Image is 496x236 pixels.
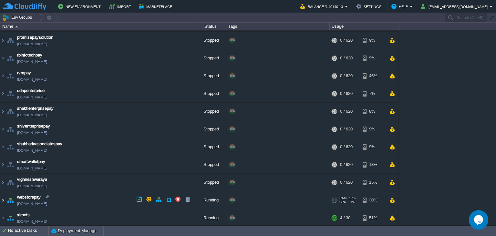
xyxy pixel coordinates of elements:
[0,67,5,85] img: AMDAwAAAACH5BAEAAAAALAAAAAABAAEAAAICRAEAOw==
[17,183,47,189] a: [DOMAIN_NAME]
[17,176,47,183] a: vighneshwaraya
[349,196,356,200] span: 17%
[340,85,353,102] div: 0 / 620
[17,200,47,207] a: [DOMAIN_NAME]
[194,156,226,173] div: Stopped
[17,70,31,76] a: rvmpay
[17,218,47,225] a: [DOMAIN_NAME]
[17,123,50,129] a: shiventerprisepay
[356,3,383,10] button: Settings
[194,85,226,102] div: Stopped
[363,191,384,209] div: 30%
[6,174,15,191] img: AMDAwAAAACH5BAEAAAAALAAAAAABAAEAAAICRAEAOw==
[340,103,353,120] div: 0 / 620
[0,191,5,209] img: AMDAwAAAACH5BAEAAAAALAAAAAABAAEAAAICRAEAOw==
[0,156,5,173] img: AMDAwAAAACH5BAEAAAAALAAAAAABAAEAAAICRAEAOw==
[0,103,5,120] img: AMDAwAAAACH5BAEAAAAALAAAAAABAAEAAAICRAEAOw==
[421,3,490,10] button: [EMAIL_ADDRESS][DOMAIN_NAME]
[17,105,54,112] a: shaktienterprisepay
[194,32,226,49] div: Stopped
[2,3,46,11] img: CloudJiffy
[17,212,30,218] a: xlroots
[17,52,42,58] a: rbinfotechpay
[0,120,5,138] img: AMDAwAAAACH5BAEAAAAALAAAAAABAAEAAAICRAEAOw==
[6,67,15,85] img: AMDAwAAAACH5BAEAAAAALAAAAAABAAEAAAICRAEAOw==
[194,174,226,191] div: Stopped
[58,3,103,10] button: New Environment
[17,94,47,100] a: [DOMAIN_NAME]
[340,209,350,227] div: 4 / 30
[6,138,15,156] img: AMDAwAAAACH5BAEAAAAALAAAAAABAAEAAAICRAEAOw==
[340,67,353,85] div: 0 / 620
[17,129,47,136] a: [DOMAIN_NAME]
[1,23,194,30] div: Name
[17,87,45,94] a: sdnpenterprise
[363,138,384,156] div: 9%
[0,174,5,191] img: AMDAwAAAACH5BAEAAAAALAAAAAABAAEAAAICRAEAOw==
[363,103,384,120] div: 8%
[363,174,384,191] div: 15%
[17,58,47,65] a: [DOMAIN_NAME]
[391,3,410,10] button: Help
[8,226,48,236] div: No active tasks
[17,141,62,147] a: shubhadaassociatespay
[340,120,353,138] div: 0 / 620
[17,147,47,154] a: [DOMAIN_NAME]
[109,3,133,10] button: Import
[17,194,41,200] a: webstorepay
[300,3,345,10] button: Balance ₹-40140.13
[194,23,226,30] div: Status
[194,191,226,209] div: Running
[340,174,353,191] div: 0 / 620
[17,159,45,165] span: smartwalletpay
[51,228,98,234] button: Deployment Manager
[17,165,47,171] a: [DOMAIN_NAME]
[349,200,355,204] span: 1%
[17,34,53,41] a: promisepaysolution
[194,67,226,85] div: Stopped
[15,26,18,27] img: AMDAwAAAACH5BAEAAAAALAAAAAABAAEAAAICRAEAOw==
[6,85,15,102] img: AMDAwAAAACH5BAEAAAAALAAAAAABAAEAAAICRAEAOw==
[17,76,47,83] a: [DOMAIN_NAME]
[6,49,15,67] img: AMDAwAAAACH5BAEAAAAALAAAAAABAAEAAAICRAEAOw==
[363,209,384,227] div: 51%
[17,41,47,47] a: [DOMAIN_NAME]
[363,49,384,67] div: 9%
[469,210,490,230] iframe: chat widget
[363,85,384,102] div: 7%
[363,156,384,173] div: 13%
[340,138,353,156] div: 0 / 620
[6,156,15,173] img: AMDAwAAAACH5BAEAAAAALAAAAAABAAEAAAICRAEAOw==
[6,103,15,120] img: AMDAwAAAACH5BAEAAAAALAAAAAABAAEAAAICRAEAOw==
[6,209,15,227] img: AMDAwAAAACH5BAEAAAAALAAAAAABAAEAAAICRAEAOw==
[363,120,384,138] div: 9%
[340,32,353,49] div: 0 / 620
[0,32,5,49] img: AMDAwAAAACH5BAEAAAAALAAAAAABAAEAAAICRAEAOw==
[2,13,34,22] button: Env Groups
[340,156,353,173] div: 0 / 620
[194,49,226,67] div: Stopped
[194,138,226,156] div: Stopped
[363,32,384,49] div: 9%
[194,120,226,138] div: Stopped
[339,200,346,204] span: CPU
[339,196,346,200] span: RAM
[0,85,5,102] img: AMDAwAAAACH5BAEAAAAALAAAAAABAAEAAAICRAEAOw==
[340,49,353,67] div: 0 / 620
[0,49,5,67] img: AMDAwAAAACH5BAEAAAAALAAAAAABAAEAAAICRAEAOw==
[227,23,329,30] div: Tags
[363,67,384,85] div: 46%
[194,209,226,227] div: Running
[330,23,398,30] div: Usage
[139,3,174,10] button: Marketplace
[0,138,5,156] img: AMDAwAAAACH5BAEAAAAALAAAAAABAAEAAAICRAEAOw==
